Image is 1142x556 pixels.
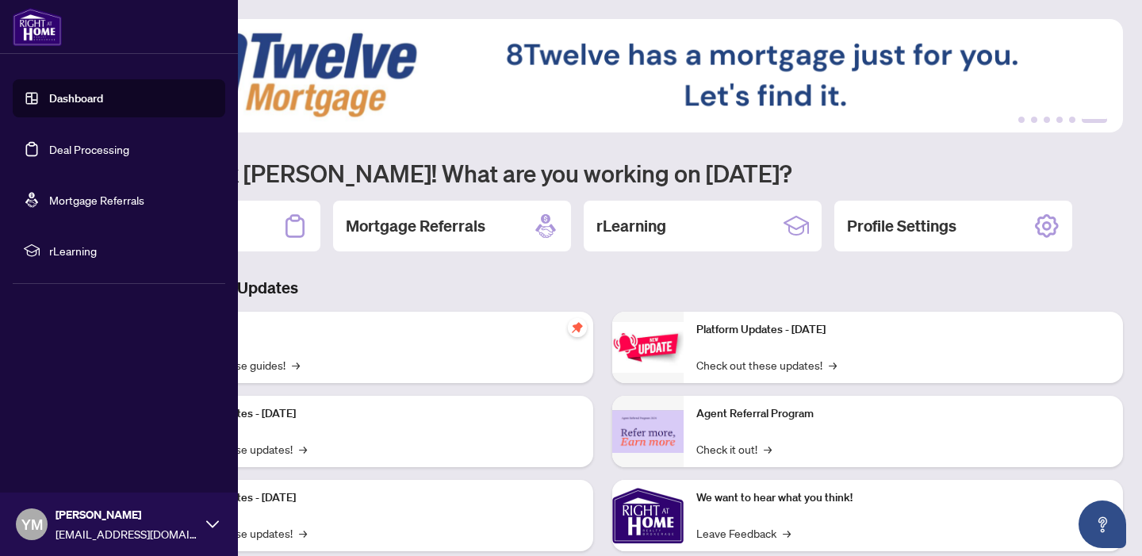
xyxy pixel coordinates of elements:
[82,277,1123,299] h3: Brokerage & Industry Updates
[292,356,300,374] span: →
[21,513,43,535] span: YM
[167,321,581,339] p: Self-Help
[82,19,1123,132] img: Slide 5
[299,524,307,542] span: →
[847,215,956,237] h2: Profile Settings
[167,405,581,423] p: Platform Updates - [DATE]
[56,506,198,523] span: [PERSON_NAME]
[82,158,1123,188] h1: Welcome back [PERSON_NAME]! What are you working on [DATE]?
[596,215,666,237] h2: rLearning
[1031,117,1037,123] button: 2
[696,321,1110,339] p: Platform Updates - [DATE]
[783,524,791,542] span: →
[346,215,485,237] h2: Mortgage Referrals
[49,242,214,259] span: rLearning
[696,489,1110,507] p: We want to hear what you think!
[56,525,198,543] span: [EMAIL_ADDRESS][DOMAIN_NAME]
[13,8,62,46] img: logo
[612,480,684,551] img: We want to hear what you think!
[829,356,837,374] span: →
[1082,117,1107,123] button: 6
[1044,117,1050,123] button: 3
[1018,117,1025,123] button: 1
[299,440,307,458] span: →
[49,193,144,207] a: Mortgage Referrals
[1079,500,1126,548] button: Open asap
[612,322,684,372] img: Platform Updates - June 23, 2025
[696,524,791,542] a: Leave Feedback→
[1056,117,1063,123] button: 4
[696,440,772,458] a: Check it out!→
[49,142,129,156] a: Deal Processing
[612,410,684,454] img: Agent Referral Program
[764,440,772,458] span: →
[696,405,1110,423] p: Agent Referral Program
[1069,117,1075,123] button: 5
[167,489,581,507] p: Platform Updates - [DATE]
[568,318,587,337] span: pushpin
[696,356,837,374] a: Check out these updates!→
[49,91,103,105] a: Dashboard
